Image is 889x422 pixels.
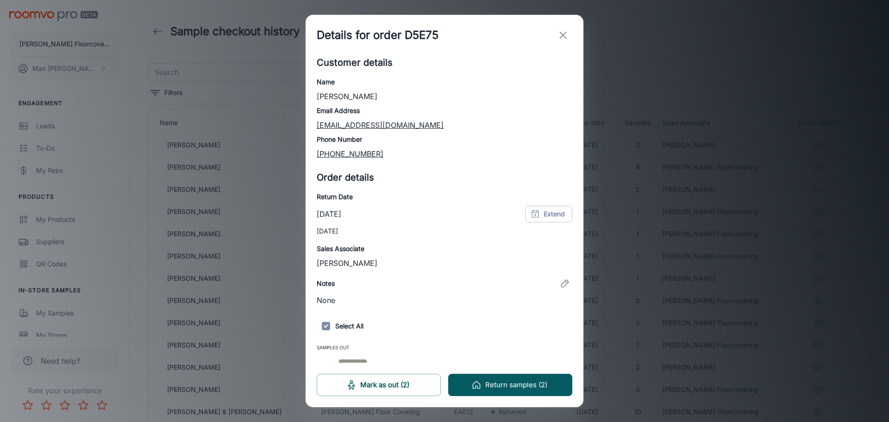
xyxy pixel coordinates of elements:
[317,278,335,289] h6: Notes
[317,106,572,116] h6: Email Address
[317,244,572,254] h6: Sales Associate
[317,258,572,269] p: [PERSON_NAME]
[317,192,572,202] h6: Return Date
[554,26,572,44] button: exit
[317,343,572,356] span: Samples Out
[317,56,572,69] h5: Customer details
[317,27,438,44] h1: Details for order D5E75
[317,77,572,87] h6: Name
[317,295,572,306] p: None
[339,359,367,387] img: SFA City Charmer Titanium
[317,226,572,236] p: [DATE]
[317,374,441,396] button: Mark as out (2)
[525,206,572,222] button: Extend
[317,170,572,184] h5: Order details
[317,134,572,145] h6: Phone Number
[317,208,341,220] p: [DATE]
[317,317,572,335] h6: Select All
[317,91,572,102] p: [PERSON_NAME]
[317,149,383,158] a: [PHONE_NUMBER]
[448,374,572,396] button: Return samples (2)
[317,120,444,130] a: [EMAIL_ADDRESS][DOMAIN_NAME]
